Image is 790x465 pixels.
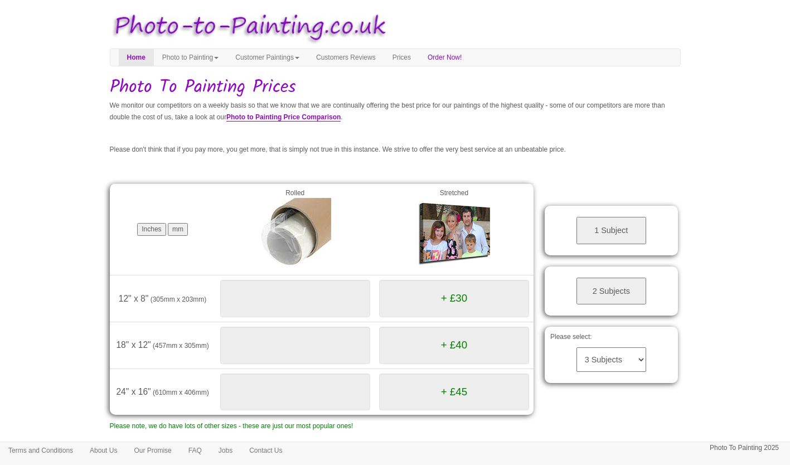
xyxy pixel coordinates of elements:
a: Prices [384,49,419,66]
a: Jobs [210,442,241,459]
img: Rolled [259,198,331,270]
p: Photo To Painting 2025 [710,442,779,454]
button: mm [168,223,188,236]
span: 24" x 16" [116,387,151,396]
a: Our Promise [125,442,180,459]
span: (305mm x 203mm) [151,296,207,303]
span: 12" x 8" [119,294,149,303]
img: Photo to Painting [104,6,390,49]
td: Rolled [216,184,375,275]
a: FAQ [180,442,210,459]
button: 1 Subject [576,217,646,244]
a: Photo to Painting [154,49,227,66]
button: 2 Subjects [576,278,646,305]
a: Contact Us [241,442,290,459]
span: + £30 [441,292,467,304]
a: Order Now! [419,49,470,66]
a: Home [119,49,154,66]
p: Please don't think that if you pay more, you get more, that is simply not true in this instance. ... [110,144,681,156]
td: Stretched [375,184,534,275]
h1: Photo To Painting Prices [110,77,681,97]
span: 18" x 12" [116,340,151,350]
a: Photo to Painting Price Comparison [226,113,341,122]
a: Customer Paintings [227,49,308,66]
span: + £40 [441,339,467,351]
span: + £45 [441,386,467,398]
a: Customers Reviews [308,49,384,66]
a: About Us [81,442,125,459]
button: Inches [137,223,166,236]
img: Gallery Wrap [418,198,490,270]
div: Please select: [545,327,678,383]
span: (457mm x 305mm) [153,342,209,350]
span: (610mm x 406mm) [153,389,209,396]
p: Please note, we do have lots of other sizes - these are just our most popular ones! [110,420,534,432]
p: We monitor our competitors on a weekly basis so that we know that we are continually offering the... [110,100,681,123]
